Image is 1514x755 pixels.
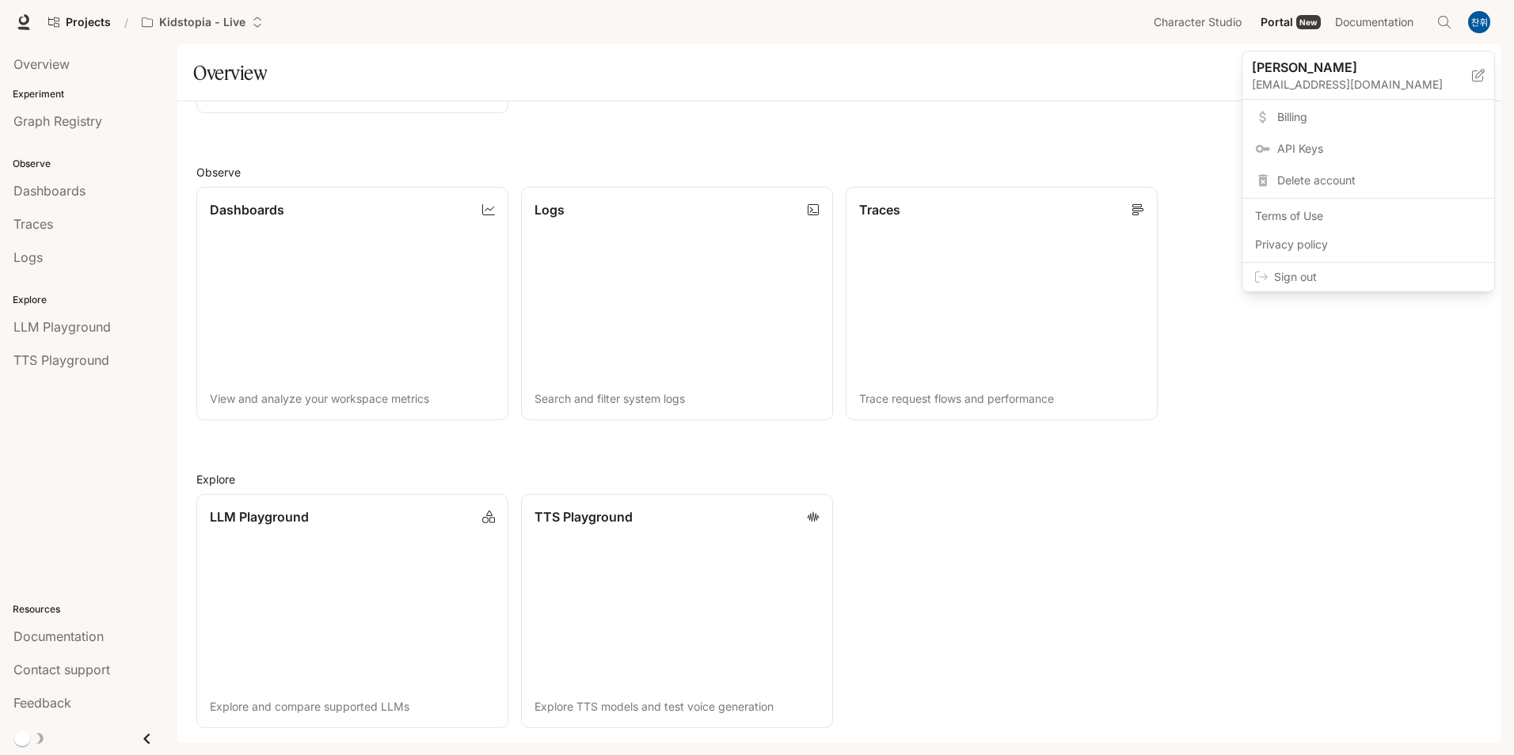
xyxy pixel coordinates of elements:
a: API Keys [1246,135,1491,163]
div: [PERSON_NAME][EMAIL_ADDRESS][DOMAIN_NAME] [1242,51,1494,100]
p: [PERSON_NAME] [1252,58,1447,77]
span: Privacy policy [1255,237,1482,252]
span: API Keys [1277,141,1482,157]
span: Sign out [1274,269,1482,285]
a: Privacy policy [1246,230,1491,259]
p: [EMAIL_ADDRESS][DOMAIN_NAME] [1252,77,1472,93]
span: Billing [1277,109,1482,125]
span: Delete account [1277,173,1482,188]
div: Sign out [1242,263,1494,291]
span: Terms of Use [1255,208,1482,224]
a: Billing [1246,103,1491,131]
a: Terms of Use [1246,202,1491,230]
div: Delete account [1246,166,1491,195]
